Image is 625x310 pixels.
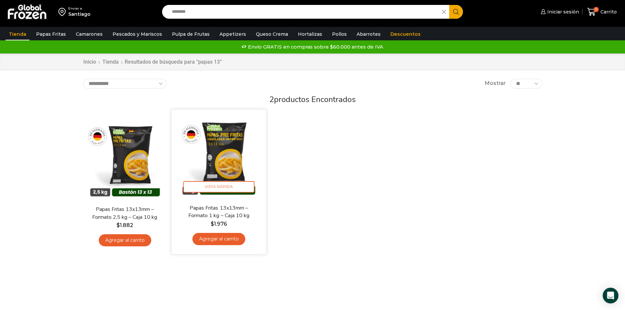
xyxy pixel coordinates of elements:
[192,233,245,245] a: Agregar al carrito: “Papas Fritas 13x13mm - Formato 1 kg - Caja 10 kg”
[295,28,325,40] a: Hortalizas
[599,9,617,15] span: Carrito
[116,222,120,228] span: $
[329,28,350,40] a: Pollos
[539,5,579,18] a: Iniciar sesión
[102,58,119,66] a: Tienda
[594,7,599,12] span: 0
[68,11,91,17] div: Santiago
[87,206,162,221] a: Papas Fritas 13x13mm – Formato 2,5 kg – Caja 10 kg
[116,222,133,228] bdi: 1.882
[33,28,69,40] a: Papas Fritas
[183,181,254,193] span: Vista Rápida
[211,221,227,227] bdi: 1.976
[485,80,506,87] span: Mostrar
[169,28,213,40] a: Pulpa de Frutas
[68,6,91,11] div: Enviar a
[586,4,618,20] a: 0 Carrito
[274,94,356,105] span: productos encontrados
[6,28,30,40] a: Tienda
[387,28,424,40] a: Descuentos
[83,79,167,89] select: Pedido de la tienda
[353,28,384,40] a: Abarrotes
[109,28,165,40] a: Pescados y Mariscos
[125,59,222,65] h1: Resultados de búsqueda para “papas 13”
[216,28,249,40] a: Appetizers
[449,5,463,19] button: Search button
[83,58,96,66] a: Inicio
[99,234,151,246] a: Agregar al carrito: “Papas Fritas 13x13mm - Formato 2,5 kg - Caja 10 kg”
[58,6,68,17] img: address-field-icon.svg
[180,204,257,220] a: Papas Fritas 13x13mm – Formato 1 kg – Caja 10 kg
[253,28,291,40] a: Queso Crema
[83,58,222,66] nav: Breadcrumb
[603,288,618,303] div: Open Intercom Messenger
[211,221,214,227] span: $
[269,94,274,105] span: 2
[73,28,106,40] a: Camarones
[546,9,579,15] span: Iniciar sesión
